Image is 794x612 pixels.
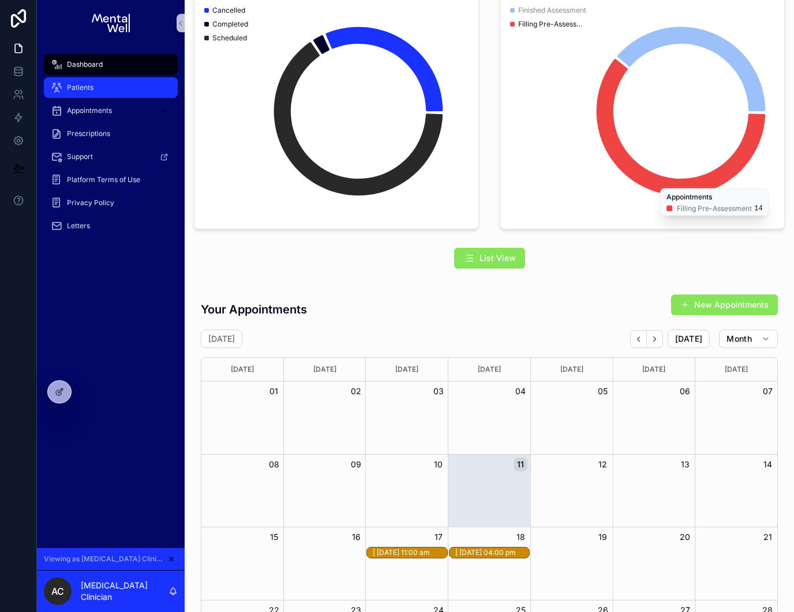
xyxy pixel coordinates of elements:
[212,20,248,29] span: Completed
[51,584,64,598] span: AC
[212,6,245,15] span: Cancelled
[675,334,702,344] span: [DATE]
[67,106,112,115] span: Appointments
[514,458,527,471] button: 11
[44,169,178,190] a: Platform Terms of Use
[212,33,247,43] span: Scheduled
[67,152,93,161] span: Support
[647,330,663,348] button: Next
[697,358,776,381] div: [DATE]
[668,330,710,348] button: [DATE]
[44,77,178,98] a: Patients
[67,198,114,207] span: Privacy Policy
[630,330,647,348] button: Back
[615,358,694,381] div: [DATE]
[480,252,516,264] span: List View
[67,60,103,69] span: Dashboard
[67,221,90,231] span: Letters
[92,14,129,32] img: App logo
[368,358,446,381] div: [DATE]
[267,384,281,398] button: 01
[455,548,530,557] div: | [DATE] 04:00 pm
[450,358,529,381] div: [DATE]
[44,54,178,75] a: Dashboard
[44,192,178,213] a: Privacy Policy
[678,530,692,544] button: 20
[349,458,363,471] button: 09
[518,20,587,29] span: Filling Pre-Assessment
[514,384,527,398] button: 04
[267,530,281,544] button: 15
[432,384,445,398] button: 03
[455,547,530,558] div: | 18/09/2025 - 04:00 pm
[37,46,185,251] div: scrollable content
[201,301,307,318] h3: Your Appointments
[596,384,610,398] button: 05
[203,358,282,381] div: [DATE]
[44,123,178,144] a: Prescriptions
[349,384,363,398] button: 02
[761,384,774,398] button: 07
[44,216,178,236] a: Letters
[349,530,363,544] button: 16
[67,129,110,138] span: Prescriptions
[286,358,364,381] div: [DATE]
[67,175,140,184] span: Platform Terms of Use
[518,6,586,15] span: Finished Assessment
[454,248,525,269] button: List View
[44,100,178,121] a: Appointments
[44,146,178,167] a: Support
[596,458,610,471] button: 12
[596,530,610,544] button: 19
[761,458,774,471] button: 14
[432,530,445,544] button: 17
[201,1,471,222] div: chart
[514,530,527,544] button: 18
[678,458,692,471] button: 13
[373,548,447,557] div: | [DATE] 11:00 am
[678,384,692,398] button: 06
[507,1,777,222] div: chart
[67,83,93,92] span: Patients
[533,358,611,381] div: [DATE]
[719,330,778,348] button: Month
[208,333,235,345] h2: [DATE]
[373,547,447,558] div: | 17/09/2025 - 11:00 am
[432,458,445,471] button: 10
[671,294,778,315] button: New Appointments
[81,580,168,603] p: [MEDICAL_DATA] Clinician
[267,458,281,471] button: 08
[761,530,774,544] button: 21
[44,554,165,564] span: Viewing as [MEDICAL_DATA] Clinician
[726,334,752,344] span: Month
